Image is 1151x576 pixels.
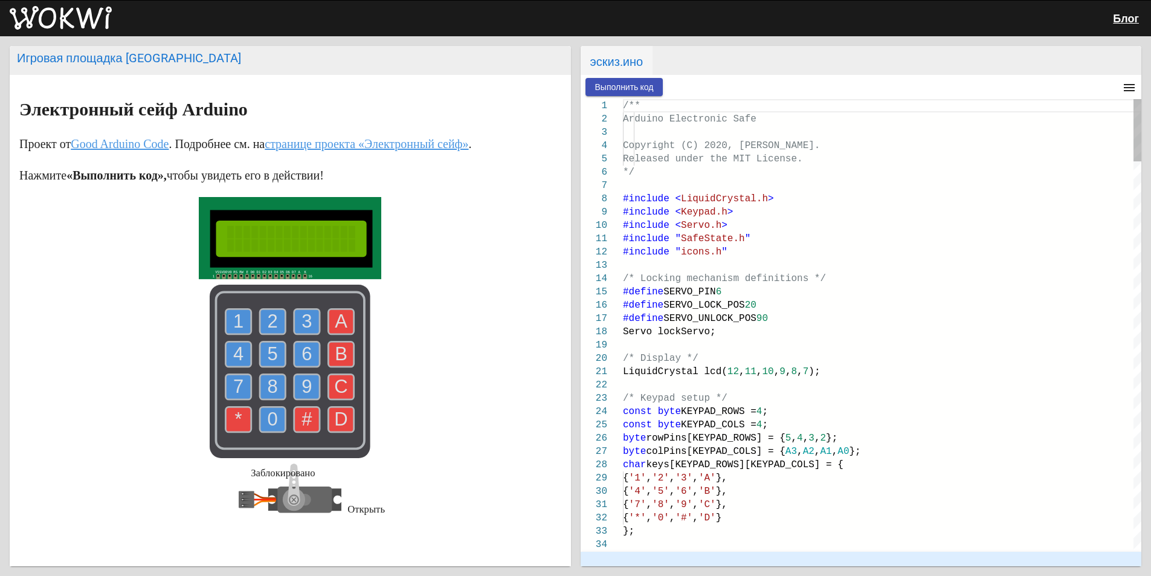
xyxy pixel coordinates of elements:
div: 29 [581,471,607,485]
span: , [646,499,652,510]
span: }; [623,526,634,537]
font: Электронный сейф Arduino [19,99,248,119]
span: const [623,406,652,417]
span: '4' [628,486,646,497]
div: 21 [581,365,607,378]
span: , [773,366,779,377]
span: , [692,486,698,497]
font: Заблокировано [251,467,315,479]
span: '2' [652,473,669,484]
span: }, [715,473,727,484]
div: 15 [581,285,607,299]
div: 16 [581,299,607,312]
span: 11 [744,366,756,377]
span: '1' [628,473,646,484]
font: Блог [1113,12,1139,25]
div: 31 [581,498,607,511]
span: keys[KEYPAD_ROWS][KEYPAD_COLS] = { [646,459,843,470]
span: SERVO_UNLOCK_POS [663,313,756,324]
span: SERVO_LOCK_POS [663,300,744,311]
span: , [802,433,808,444]
font: . [469,137,472,150]
span: '7' [628,499,646,510]
span: A1 [820,446,831,457]
a: Good Arduino Code [71,137,169,150]
div: 12 [581,245,607,259]
div: 32 [581,511,607,525]
span: , [814,446,820,457]
div: 17 [581,312,607,325]
span: , [646,486,652,497]
div: 14 [581,272,607,285]
span: 'A' [698,473,715,484]
span: " [721,247,727,257]
span: KEYPAD_COLS = [681,419,756,430]
div: 1 [581,99,607,112]
span: , [669,499,675,510]
font: . Подробнее см. на [169,137,265,150]
font: Выполнить код [595,82,654,92]
button: Выполнить код [585,78,663,96]
span: 5 [785,433,791,444]
span: 10 [762,366,773,377]
div: 7 [581,179,607,192]
span: #define [623,313,663,324]
span: #include [623,247,669,257]
span: Copyright (C) 2020, [PERSON_NAME]. [623,140,820,151]
span: '9' [675,499,692,510]
div: 9 [581,205,607,219]
span: const [623,419,652,430]
span: '6' [675,486,692,497]
span: #define [623,300,663,311]
span: > [768,193,774,204]
span: < [675,207,681,218]
span: byte [657,406,680,417]
span: 2 [820,433,826,444]
span: LiquidCrystal.h [681,193,768,204]
span: ); [808,366,820,377]
span: byte [623,433,646,444]
span: , [756,366,762,377]
div: 8 [581,192,607,205]
span: , [785,366,791,377]
span: 'B' [698,486,715,497]
span: , [797,446,803,457]
span: #include [623,233,669,244]
span: }; [849,446,860,457]
span: }, [715,499,727,510]
span: , [739,366,745,377]
font: чтобы увидеть его в действии! [167,169,324,182]
span: 12 [727,366,738,377]
span: , [692,473,698,484]
span: '8' [652,499,669,510]
span: , [797,366,803,377]
span: 7 [802,366,808,377]
span: char [623,459,646,470]
div: 10 [581,219,607,232]
span: > [727,207,733,218]
span: 3 [808,433,814,444]
div: 13 [581,259,607,272]
div: 4 [581,139,607,152]
span: " [744,233,750,244]
span: , [831,446,837,457]
span: /* Display */ [623,353,698,364]
font: «Выполнить код», [66,169,167,182]
span: 6 [715,286,721,297]
span: ; [762,419,768,430]
span: Servo lockServo; [623,326,716,337]
span: '0' [652,513,669,523]
span: , [669,513,675,523]
span: < [675,220,681,231]
span: rowPins[KEYPAD_ROWS] = { [646,433,785,444]
span: /* Keypad setup */ [623,393,727,404]
mat-icon: menu [1122,80,1136,95]
div: 22 [581,378,607,392]
span: { [623,513,629,523]
div: 26 [581,432,607,445]
span: A0 [837,446,849,457]
a: странице проекта «Электронный сейф» [265,137,468,150]
font: Игровая площадка [GEOGRAPHIC_DATA] [17,51,241,65]
div: 28 [581,458,607,471]
span: 'C' [698,499,715,510]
